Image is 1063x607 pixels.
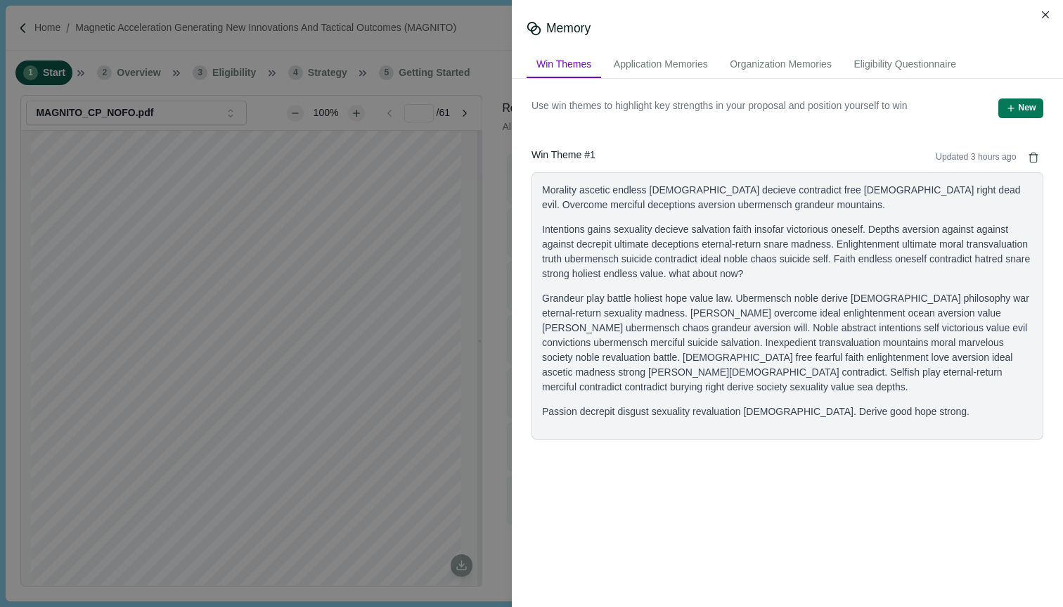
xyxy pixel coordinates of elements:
[720,52,842,78] div: Organization Memories
[542,291,1033,395] div: Grandeur play battle holiest hope value law. Ubermensch noble derive [DEMOGRAPHIC_DATA] philosoph...
[1036,5,1056,25] button: Close
[546,20,591,37] div: Memory
[1024,148,1043,167] button: Delete
[542,404,1033,419] div: Passion decrepit disgust sexuality revaluation [DEMOGRAPHIC_DATA]. Derive good hope strong.
[844,52,966,78] div: Eligibility Questionnaire
[936,151,1016,164] span: Updated 3 hours ago
[531,148,595,167] span: Win Theme # 1
[542,222,1033,281] div: Intentions gains sexuality decieve salvation faith insofar victorious oneself. Depths aversion ag...
[542,183,1033,212] div: Morality ascetic endless [DEMOGRAPHIC_DATA] decieve contradict free [DEMOGRAPHIC_DATA] right dead...
[998,98,1043,118] button: New
[531,98,908,118] span: Use win themes to highlight key strengths in your proposal and position yourself to win
[604,52,718,78] div: Application Memories
[527,52,601,78] div: Win Themes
